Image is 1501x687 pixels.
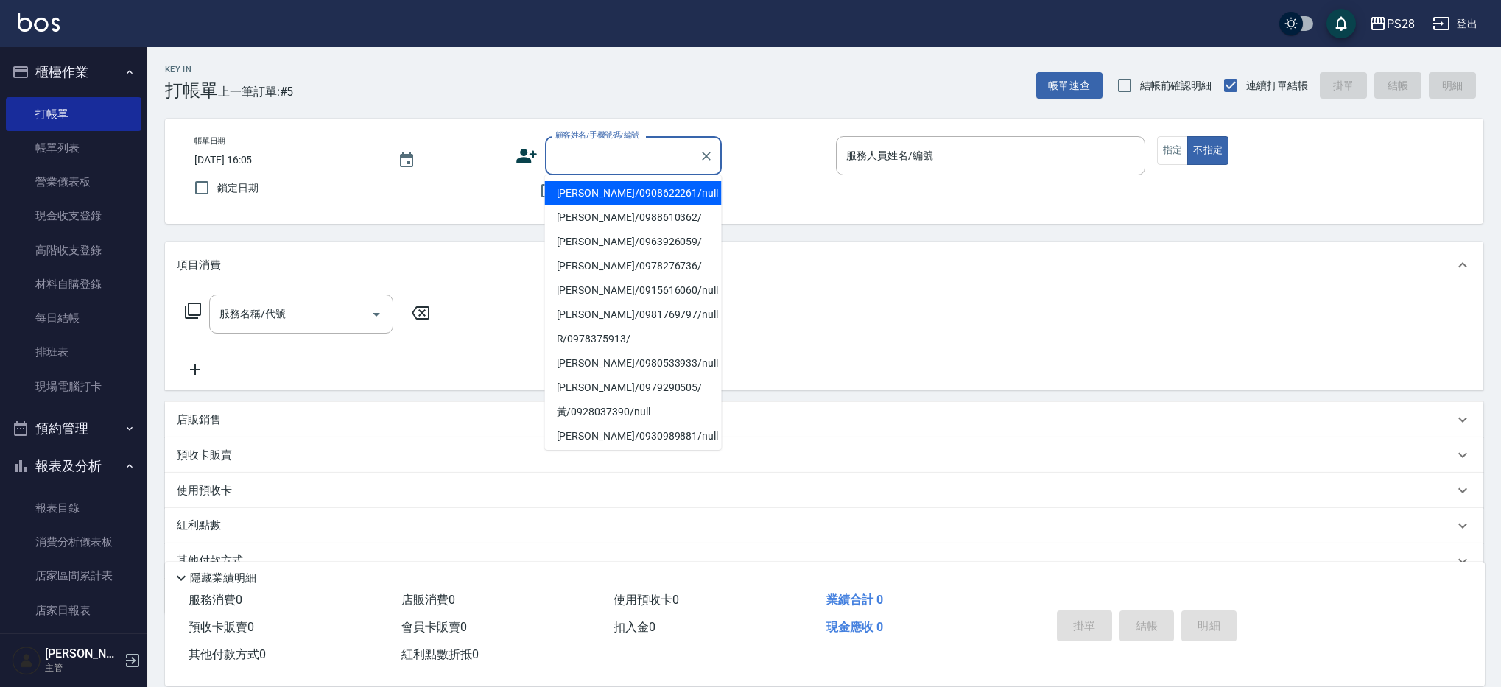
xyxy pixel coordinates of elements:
li: [PERSON_NAME]/0930989881/null [545,424,722,448]
button: 預約管理 [6,409,141,448]
span: 其他付款方式 0 [189,647,266,661]
div: 紅利點數 [165,508,1483,543]
div: 項目消費 [165,242,1483,289]
span: 業績合計 0 [826,593,883,607]
h2: Key In [165,65,218,74]
span: 上一筆訂單:#5 [218,82,294,101]
span: 現金應收 0 [826,620,883,634]
a: 排班表 [6,335,141,369]
div: PS28 [1387,15,1415,33]
a: 每日結帳 [6,301,141,335]
div: 其他付款方式 [165,543,1483,579]
li: R/0978375913/ [545,327,722,351]
p: 店販銷售 [177,412,221,428]
li: [PERSON_NAME]/0908622261/null [545,181,722,205]
li: [PERSON_NAME]/0980533933/null [545,351,722,376]
a: 報表目錄 [6,491,141,525]
a: 材料自購登錄 [6,267,141,301]
a: 店家區間累計表 [6,559,141,593]
div: 店販銷售 [165,402,1483,437]
li: [PERSON_NAME]/0963926059/ [545,230,722,254]
li: [PERSON_NAME]/0978276736/ [545,254,722,278]
button: 帳單速查 [1036,72,1103,99]
span: 結帳前確認明細 [1140,78,1212,94]
span: 使用預收卡 0 [614,593,679,607]
a: 營業儀表板 [6,165,141,199]
p: 項目消費 [177,258,221,273]
span: 店販消費 0 [401,593,455,607]
p: 其他付款方式 [177,553,250,569]
span: 連續打單結帳 [1246,78,1308,94]
li: [PERSON_NAME]/0955637377/ [545,448,722,473]
li: [PERSON_NAME]/0915616060/null [545,278,722,303]
button: 指定 [1157,136,1189,165]
button: 登出 [1427,10,1483,38]
a: 帳單列表 [6,131,141,165]
a: 店家排行榜 [6,627,141,661]
h5: [PERSON_NAME] [45,647,120,661]
p: 使用預收卡 [177,483,232,498]
span: 會員卡販賣 0 [401,620,467,634]
p: 預收卡販賣 [177,448,232,463]
label: 帳單日期 [194,135,225,147]
li: [PERSON_NAME]/0981769797/null [545,303,722,327]
a: 打帳單 [6,97,141,131]
a: 消費分析儀表板 [6,525,141,559]
span: 預收卡販賣 0 [189,620,254,634]
p: 隱藏業績明細 [190,571,256,586]
p: 紅利點數 [177,518,228,534]
a: 店家日報表 [6,593,141,627]
img: Person [12,646,41,675]
span: 鎖定日期 [217,180,259,196]
a: 高階收支登錄 [6,233,141,267]
span: 扣入金 0 [614,620,655,634]
button: Open [365,303,388,326]
p: 主管 [45,661,120,674]
button: 不指定 [1187,136,1228,165]
h3: 打帳單 [165,80,218,101]
div: 使用預收卡 [165,473,1483,508]
button: Clear [696,146,717,166]
span: 紅利點數折抵 0 [401,647,479,661]
button: PS28 [1363,9,1421,39]
span: 服務消費 0 [189,593,242,607]
button: 櫃檯作業 [6,53,141,91]
li: 黃/0928037390/null [545,400,722,424]
img: Logo [18,13,60,32]
a: 現金收支登錄 [6,199,141,233]
li: [PERSON_NAME]/0979290505/ [545,376,722,400]
input: YYYY/MM/DD hh:mm [194,148,383,172]
button: save [1326,9,1356,38]
a: 現場電腦打卡 [6,370,141,404]
button: Choose date, selected date is 2025-08-14 [389,143,424,178]
div: 預收卡販賣 [165,437,1483,473]
button: 報表及分析 [6,447,141,485]
li: [PERSON_NAME]/0988610362/ [545,205,722,230]
label: 顧客姓名/手機號碼/編號 [555,130,639,141]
